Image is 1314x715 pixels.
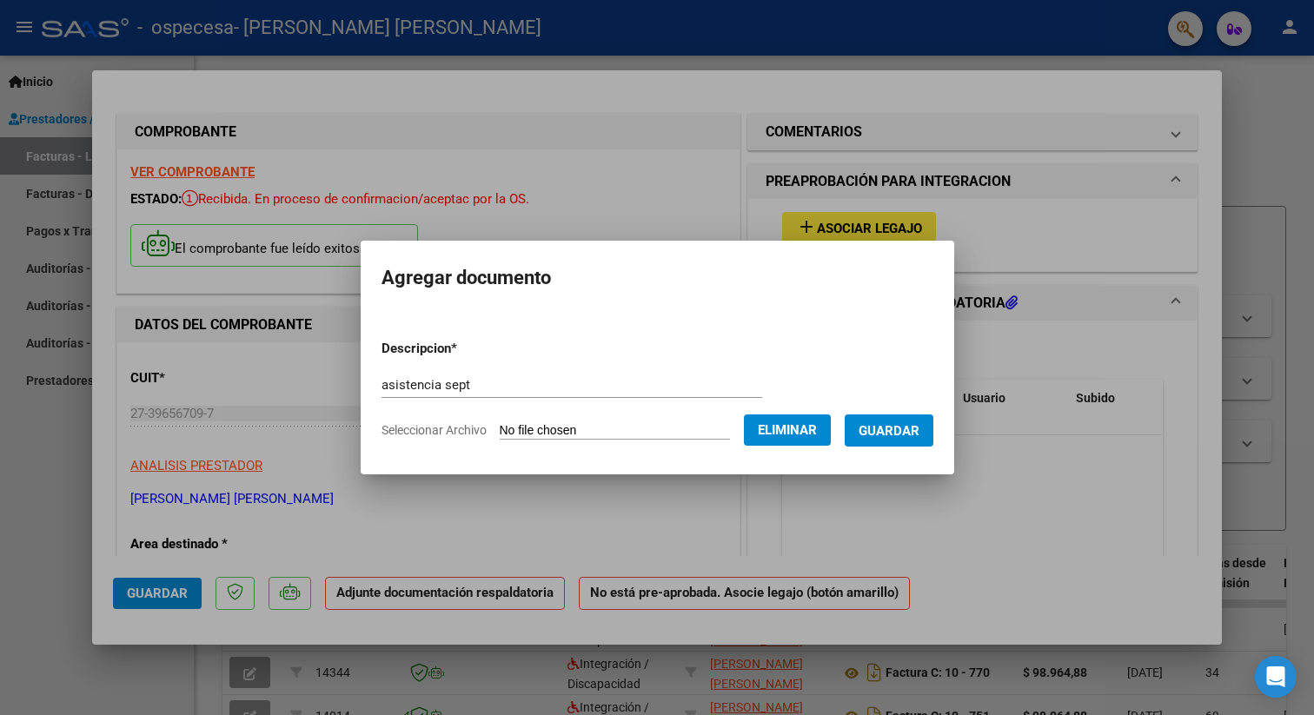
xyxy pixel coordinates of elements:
[382,339,547,359] p: Descripcion
[382,423,487,437] span: Seleccionar Archivo
[845,414,933,447] button: Guardar
[758,422,817,438] span: Eliminar
[859,423,919,439] span: Guardar
[744,414,831,446] button: Eliminar
[382,262,933,295] h2: Agregar documento
[1255,656,1297,698] div: Open Intercom Messenger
